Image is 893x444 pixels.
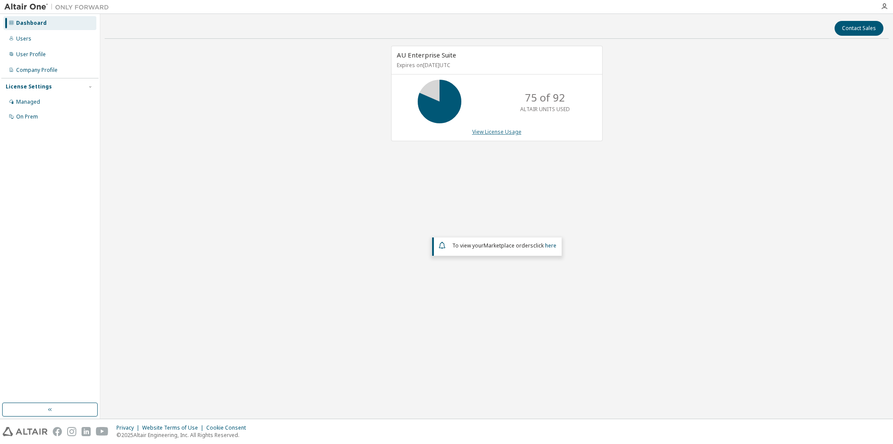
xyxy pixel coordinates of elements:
div: Dashboard [16,20,47,27]
em: Marketplace orders [484,242,533,249]
div: Privacy [116,424,142,431]
img: facebook.svg [53,427,62,436]
span: AU Enterprise Suite [397,51,456,59]
span: To view your click [452,242,556,249]
button: Contact Sales [835,21,883,36]
img: altair_logo.svg [3,427,48,436]
p: © 2025 Altair Engineering, Inc. All Rights Reserved. [116,431,251,439]
img: youtube.svg [96,427,109,436]
div: Company Profile [16,67,58,74]
img: linkedin.svg [82,427,91,436]
a: View License Usage [472,128,521,136]
div: Website Terms of Use [142,424,206,431]
div: On Prem [16,113,38,120]
a: here [545,242,556,249]
div: License Settings [6,83,52,90]
img: instagram.svg [67,427,76,436]
p: ALTAIR UNITS USED [520,105,570,113]
div: Users [16,35,31,42]
div: User Profile [16,51,46,58]
p: 75 of 92 [525,90,565,105]
div: Cookie Consent [206,424,251,431]
img: Altair One [4,3,113,11]
div: Managed [16,98,40,105]
p: Expires on [DATE] UTC [397,61,595,69]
